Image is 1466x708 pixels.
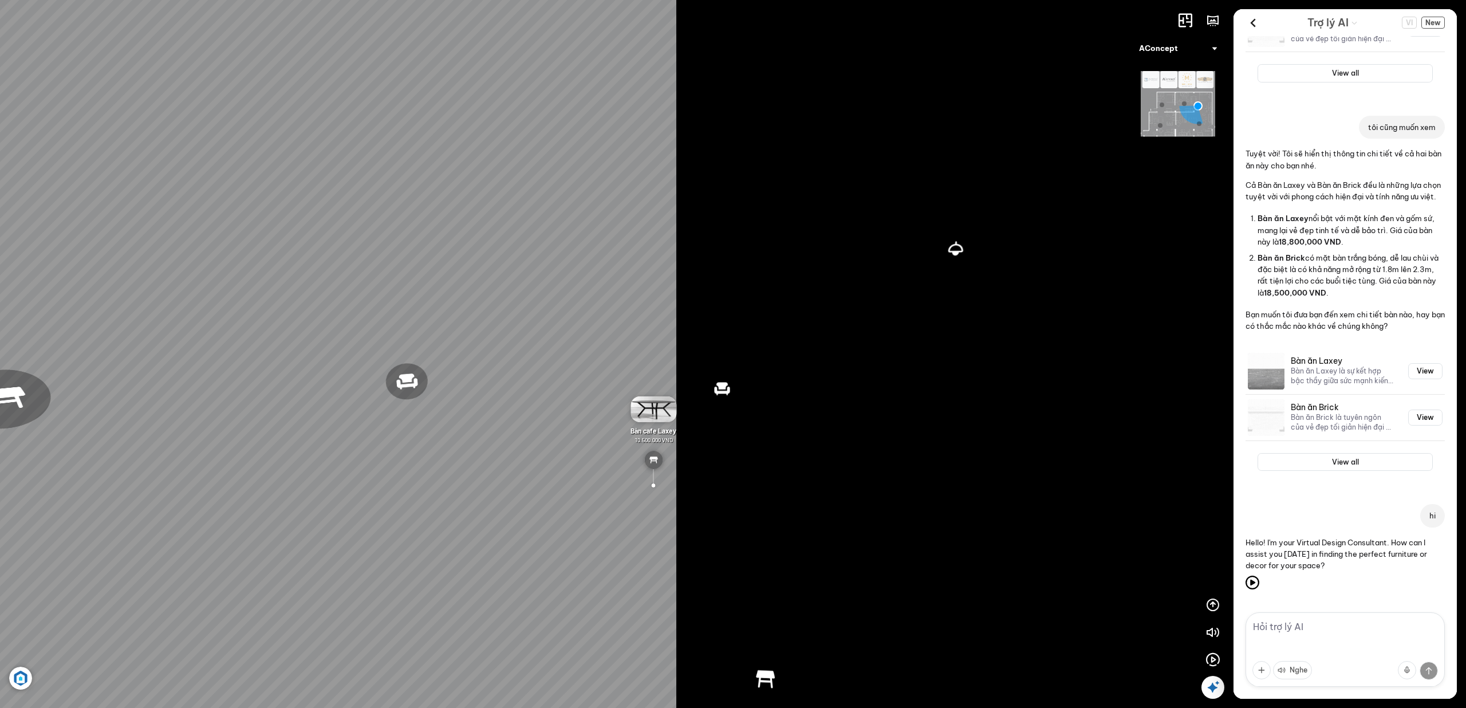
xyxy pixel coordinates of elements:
button: View all [1258,453,1433,471]
span: 18,500,000 VND [1264,288,1326,297]
button: View all [1258,64,1433,82]
span: 10.500.000 VND [635,436,673,443]
p: hi [1429,510,1436,521]
span: VI [1402,17,1417,29]
span: New [1421,17,1445,29]
img: Bàn ăn Brick [1248,399,1284,436]
span: Trợ lý AI [1307,15,1349,31]
p: Bàn ăn Laxey là sự kết hợp bậc thầy giữa sức mạnh kiến trúc và vẻ đẹp tinh tế. Phần chân đế hình ... [1291,366,1394,386]
p: Cả Bàn ăn Laxey và Bàn ăn Brick đều là những lựa chọn tuyệt vời với phong cách hiện đại và tính n... [1246,179,1445,203]
li: có mặt bàn trắng bóng, dễ lau chùi và đặc biệt là có khả năng mở rộng từ 1.8m lên 2.3m, rất tiện ... [1258,250,1445,301]
p: Tuyệt vời! Tôi sẽ hiển thị thông tin chi tiết về cả hai bàn ăn này cho bạn nhé. [1246,148,1445,171]
span: Bàn ăn Laxey [1258,214,1309,223]
li: nổi bật với mặt kính đen và gốm sứ, mang lại vẻ đẹp tinh tế và dễ bảo trì. Giá của bàn này là . [1258,211,1445,250]
p: tôi cũng muốn xem [1368,121,1436,133]
p: Hello! I'm your Virtual Design Consultant. How can I assist you [DATE] in finding the perfect fur... [1246,537,1445,572]
div: AI Guide options [1307,14,1358,32]
p: Bàn ăn Brick là tuyên ngôn của vẻ đẹp tối giản hiện đại và công năng vượt trội. Bề mặt gỗ trắng b... [1291,412,1394,432]
button: Nghe [1273,661,1312,679]
span: Bàn cafe Laxey [630,427,676,435]
span: Bàn ăn Brick [1258,253,1305,262]
button: New Chat [1421,17,1445,29]
img: B_n_cafe_Laxey_4XGWNAEYRY6G.gif [630,396,676,422]
img: Bàn ăn Laxey [1248,353,1284,390]
h3: Bàn ăn Laxey [1291,356,1394,366]
p: Bạn muốn tôi đưa bạn đến xem chi tiết bàn nào, hay bạn có thắc mắc nào khác về chúng không? [1246,309,1445,332]
span: 18,800,000 VND [1279,237,1341,246]
button: View [1408,410,1443,426]
button: View [1408,363,1443,379]
img: AConcept_CTMHTJT2R6E4.png [1141,71,1215,136]
h3: Bàn ăn Brick [1291,403,1394,412]
img: table_YREKD739JCN6.svg [644,451,663,469]
button: Change language [1402,17,1417,29]
span: AConcept [1139,37,1217,60]
img: Artboard_6_4x_1_F4RHW9YJWHU.jpg [9,667,32,690]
